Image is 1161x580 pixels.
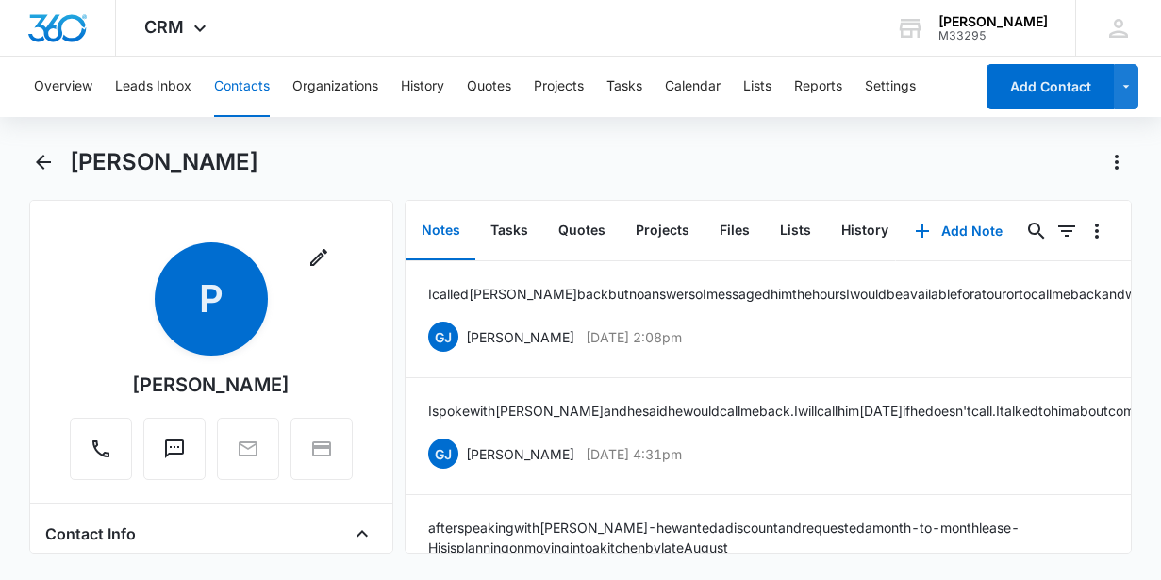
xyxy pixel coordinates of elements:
[938,29,1048,42] div: account id
[292,57,378,117] button: Organizations
[401,57,444,117] button: History
[143,447,206,463] a: Text
[144,17,184,37] span: CRM
[466,444,574,464] p: [PERSON_NAME]
[70,447,132,463] a: Call
[865,57,916,117] button: Settings
[347,519,377,549] button: Close
[621,202,705,260] button: Projects
[1052,216,1082,246] button: Filters
[428,439,458,469] span: GJ
[34,57,92,117] button: Overview
[826,202,904,260] button: History
[606,57,642,117] button: Tasks
[70,418,132,480] button: Call
[534,57,584,117] button: Projects
[70,148,258,176] h1: [PERSON_NAME]
[794,57,842,117] button: Reports
[475,202,543,260] button: Tasks
[428,518,1109,557] p: after speaking with [PERSON_NAME] - he wanted a discount and requested a month-to-month lease - H...
[428,322,458,352] span: GJ
[765,202,826,260] button: Lists
[155,242,268,356] span: P
[214,57,270,117] button: Contacts
[586,327,682,347] p: [DATE] 2:08pm
[1102,147,1132,177] button: Actions
[1082,216,1112,246] button: Overflow Menu
[143,418,206,480] button: Text
[665,57,721,117] button: Calendar
[896,208,1021,254] button: Add Note
[938,14,1048,29] div: account name
[132,371,290,399] div: [PERSON_NAME]
[705,202,765,260] button: Files
[29,147,58,177] button: Back
[115,57,191,117] button: Leads Inbox
[45,522,136,545] h4: Contact Info
[743,57,771,117] button: Lists
[406,202,475,260] button: Notes
[1021,216,1052,246] button: Search...
[466,327,574,347] p: [PERSON_NAME]
[987,64,1114,109] button: Add Contact
[586,444,682,464] p: [DATE] 4:31pm
[467,57,511,117] button: Quotes
[543,202,621,260] button: Quotes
